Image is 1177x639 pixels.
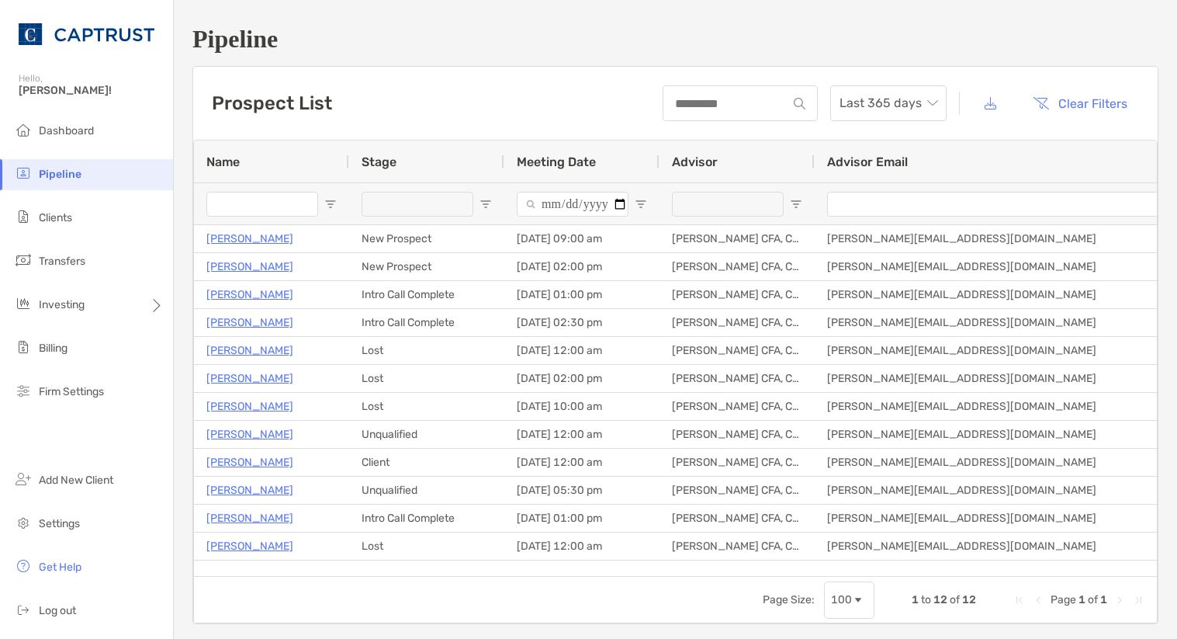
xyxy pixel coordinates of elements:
[14,513,33,532] img: settings icon
[1132,594,1144,606] div: Last Page
[39,517,80,530] span: Settings
[349,477,504,504] div: Unqualified
[659,281,815,308] div: [PERSON_NAME] CFA, CAIA, CFP®
[206,453,293,472] a: [PERSON_NAME]
[659,253,815,280] div: [PERSON_NAME] CFA, CAIA, CFP®
[349,337,504,364] div: Lost
[212,92,332,114] h3: Prospect List
[504,393,659,420] div: [DATE] 10:00 am
[504,365,659,392] div: [DATE] 02:00 pm
[504,421,659,448] div: [DATE] 12:00 am
[635,198,647,210] button: Open Filter Menu
[763,593,815,606] div: Page Size:
[659,225,815,252] div: [PERSON_NAME] CFA, CAIA, CFP®
[206,397,293,416] a: [PERSON_NAME]
[827,192,1172,217] input: Advisor Email Filter Input
[349,449,504,476] div: Client
[517,192,628,217] input: Meeting Date Filter Input
[504,505,659,532] div: [DATE] 01:00 pm
[912,593,919,606] span: 1
[206,313,293,332] a: [PERSON_NAME]
[659,449,815,476] div: [PERSON_NAME] CFA, CAIA, CFP®
[206,537,293,556] a: [PERSON_NAME]
[349,365,504,392] div: Lost
[206,285,293,304] a: [PERSON_NAME]
[39,474,113,487] span: Add New Client
[827,155,908,169] span: Advisor Email
[921,593,931,606] span: to
[504,281,659,308] div: [DATE] 01:00 pm
[39,298,85,311] span: Investing
[504,477,659,504] div: [DATE] 05:30 pm
[39,211,72,224] span: Clients
[19,6,154,62] img: CAPTRUST Logo
[1032,594,1044,606] div: Previous Page
[19,84,164,97] span: [PERSON_NAME]!
[39,385,104,398] span: Firm Settings
[831,593,852,606] div: 100
[206,509,293,528] a: [PERSON_NAME]
[39,604,76,617] span: Log out
[14,557,33,575] img: get-help icon
[39,124,94,137] span: Dashboard
[39,342,68,355] span: Billing
[504,337,659,364] div: [DATE] 12:00 am
[839,86,937,120] span: Last 365 days
[479,198,492,210] button: Open Filter Menu
[206,425,293,444] a: [PERSON_NAME]
[206,257,293,276] a: [PERSON_NAME]
[349,281,504,308] div: Intro Call Complete
[504,533,659,560] div: [DATE] 12:00 am
[933,593,947,606] span: 12
[14,338,33,356] img: billing icon
[659,505,815,532] div: [PERSON_NAME] CFA, CAIA, CFP®
[14,381,33,400] img: firm-settings icon
[659,421,815,448] div: [PERSON_NAME] CFA, CAIA, CFP®
[349,533,504,560] div: Lost
[349,225,504,252] div: New Prospect
[206,369,293,388] a: [PERSON_NAME]
[349,393,504,420] div: Lost
[14,120,33,139] img: dashboard icon
[206,192,318,217] input: Name Filter Input
[1078,593,1085,606] span: 1
[14,600,33,619] img: logout icon
[1051,593,1076,606] span: Page
[794,98,805,109] img: input icon
[14,164,33,182] img: pipeline icon
[349,505,504,532] div: Intro Call Complete
[14,251,33,269] img: transfers icon
[206,341,293,360] a: [PERSON_NAME]
[659,477,815,504] div: [PERSON_NAME] CFA, CAIA, CFP®
[1100,593,1107,606] span: 1
[950,593,960,606] span: of
[39,168,81,181] span: Pipeline
[504,449,659,476] div: [DATE] 12:00 am
[962,593,976,606] span: 12
[39,561,81,574] span: Get Help
[206,481,293,500] a: [PERSON_NAME]
[206,229,293,248] a: [PERSON_NAME]
[824,582,874,619] div: Page Size
[14,470,33,488] img: add_new_client icon
[517,155,596,169] span: Meeting Date
[504,309,659,336] div: [DATE] 02:30 pm
[1088,593,1098,606] span: of
[790,198,802,210] button: Open Filter Menu
[349,309,504,336] div: Intro Call Complete
[504,225,659,252] div: [DATE] 09:00 am
[672,155,718,169] span: Advisor
[39,255,85,268] span: Transfers
[659,337,815,364] div: [PERSON_NAME] CFA, CAIA, CFP®
[362,155,396,169] span: Stage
